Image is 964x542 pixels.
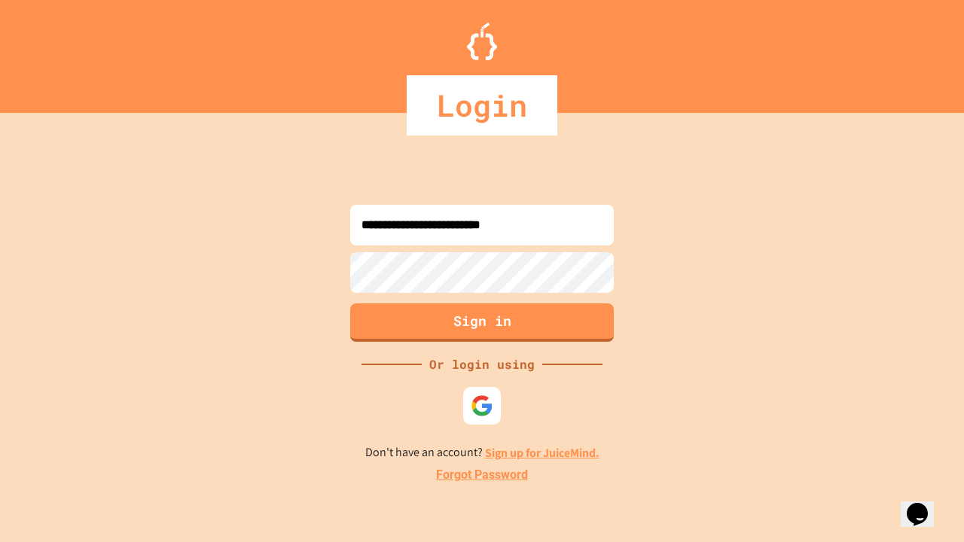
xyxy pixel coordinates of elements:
p: Don't have an account? [365,443,599,462]
div: Login [407,75,557,135]
button: Sign in [350,303,614,342]
img: google-icon.svg [471,394,493,417]
div: Or login using [422,355,542,373]
iframe: chat widget [901,482,949,527]
img: Logo.svg [467,23,497,60]
a: Sign up for JuiceMind. [485,445,599,461]
a: Forgot Password [436,466,528,484]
